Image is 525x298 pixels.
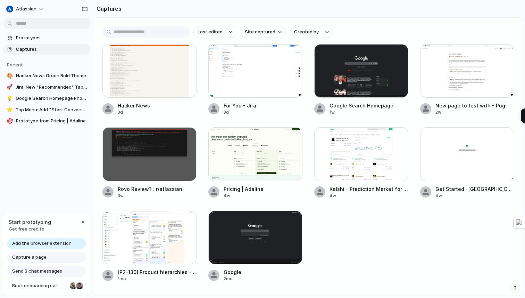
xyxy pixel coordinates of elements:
[435,102,514,109] span: New page to test with - Pug
[16,95,87,102] span: Google Search Homepage Photo Gallery Design
[330,193,408,199] div: 4w
[16,118,87,124] span: Prototype from Pricing | Adaline
[3,33,90,43] a: Prototypes
[6,72,13,79] div: 🎨
[16,106,87,113] span: Top Menu: Add "Start Conversation" Button
[16,46,87,53] span: Captures
[12,240,72,247] span: Add the browser extension
[198,29,223,35] span: Last edited
[6,84,13,91] div: 🚀
[9,218,51,226] span: Start prototyping
[9,226,51,233] span: Get free credits
[12,254,47,261] span: Capture a page
[118,276,197,282] div: 1mo
[12,268,62,275] span: Send 3 chat messages
[435,193,514,199] div: 4w
[330,102,408,109] span: Google Search Homepage
[7,62,23,67] span: Recent
[6,95,13,102] div: 💡
[3,44,90,55] a: Captures
[6,118,13,124] div: 🎯
[245,29,275,35] span: Site captured
[224,109,302,115] div: 3d
[94,5,122,13] h2: Captures
[69,282,77,290] div: Nicole Kubica
[224,193,302,199] div: 4w
[118,109,197,115] div: 3d
[6,106,13,113] div: ⭐
[193,26,236,38] button: Last edited
[118,185,197,193] span: Rovo Review? : r/atlassian
[330,109,408,115] div: 1w
[224,102,302,109] span: For You - Jira
[7,280,86,291] a: Book onboarding call
[118,102,197,109] span: Hacker News
[3,71,90,81] a: 🎨Hacker News Green Bold Theme
[3,105,90,115] a: ⭐Top Menu: Add "Start Conversation" Button
[118,193,197,199] div: 3w
[3,3,47,15] button: atlassian
[290,26,333,38] button: Created by
[435,109,514,115] div: 2w
[12,282,67,289] span: Book onboarding call
[224,185,302,193] span: Pricing | Adaline
[294,29,319,35] span: Created by
[16,6,36,13] span: atlassian
[75,282,84,290] div: Christian Iacullo
[3,93,90,104] a: 💡Google Search Homepage Photo Gallery Design
[435,185,514,193] span: Get Started · [GEOGRAPHIC_DATA]
[241,26,286,38] button: Site captured
[224,268,302,276] span: Google
[224,276,302,282] div: 2mo
[3,116,90,126] a: 🎯Prototype from Pricing | Adaline
[330,185,408,193] span: Kalshi - Prediction Market for Trading the Future
[16,34,87,41] span: Prototypes
[16,84,87,91] span: Jira: New "Recommended" Tab Setup
[16,72,87,79] span: Hacker News Green Bold Theme
[3,82,90,92] a: 🚀Jira: New "Recommended" Tab Setup
[118,268,197,276] span: [P2-130] Product hierarchies - JPD - Jira Product Discovery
